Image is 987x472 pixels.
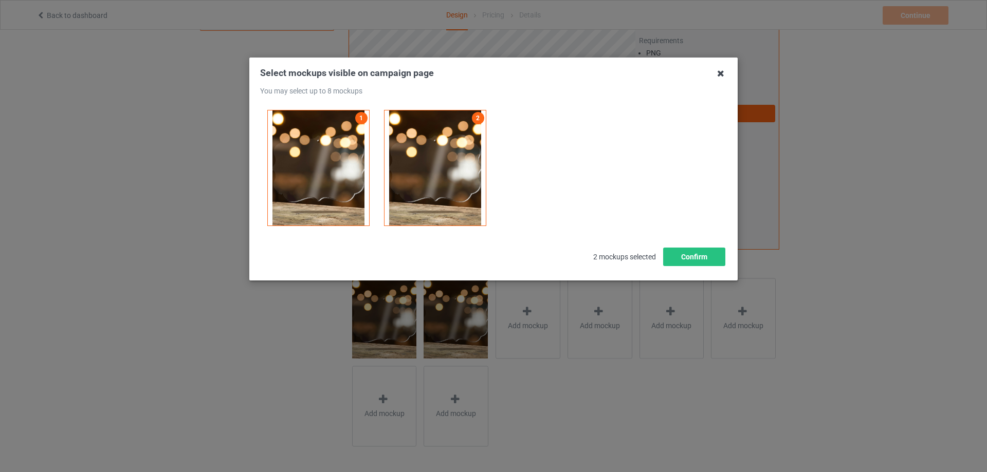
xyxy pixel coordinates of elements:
span: 2 mockups selected [586,246,663,268]
button: Confirm [663,248,725,266]
span: You may select up to 8 mockups [260,87,362,95]
span: Select mockups visible on campaign page [260,67,434,78]
a: 2 [472,112,484,124]
a: 1 [355,112,368,124]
